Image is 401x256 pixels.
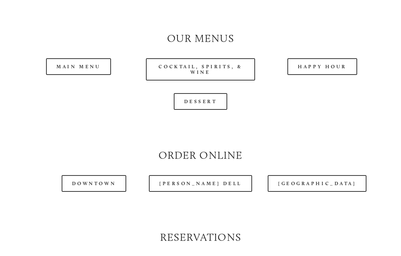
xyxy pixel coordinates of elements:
[62,175,126,192] a: Downtown
[146,58,255,81] a: Cocktail, Spirits, & Wine
[149,175,252,192] a: [PERSON_NAME] Dell
[24,148,377,163] h2: Order Online
[287,58,357,75] a: Happy Hour
[268,175,366,192] a: [GEOGRAPHIC_DATA]
[24,230,377,244] h2: Reservations
[174,93,228,110] a: Dessert
[46,58,111,75] a: Main Menu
